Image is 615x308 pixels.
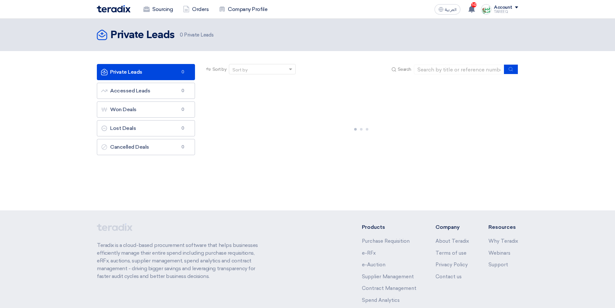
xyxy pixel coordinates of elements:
[494,5,512,10] div: Account
[179,125,187,132] span: 0
[97,120,195,136] a: Lost Deals0
[97,64,195,80] a: Private Leads0
[436,238,469,244] a: About Teradix
[138,2,178,16] a: Sourcing
[481,4,491,15] img: Screenshot___1727703618088.png
[488,223,518,231] li: Resources
[179,106,187,113] span: 0
[488,238,518,244] a: Why Teradix
[97,5,130,13] img: Teradix logo
[179,144,187,150] span: 0
[362,274,414,280] a: Supplier Management
[214,2,272,16] a: Company Profile
[97,101,195,118] a: Won Deals0
[179,88,187,94] span: 0
[178,2,214,16] a: Orders
[180,31,213,39] span: Private Leads
[436,262,468,268] a: Privacy Policy
[436,250,466,256] a: Terms of use
[488,262,508,268] a: Support
[471,2,477,7] span: 10
[436,223,469,231] li: Company
[232,67,248,73] div: Sort by
[488,250,510,256] a: Webinars
[436,274,462,280] a: Contact us
[110,29,175,42] h2: Private Leads
[97,241,265,280] p: Teradix is a cloud-based procurement software that helps businesses efficiently manage their enti...
[362,250,376,256] a: e-RFx
[212,66,227,73] span: Sort by
[97,83,195,99] a: Accessed Leads0
[97,139,195,155] a: Cancelled Deals0
[494,10,518,14] div: TAREEQ
[362,285,416,291] a: Contract Management
[445,7,456,12] span: العربية
[362,238,410,244] a: Purchase Requisition
[435,4,460,15] button: العربية
[362,297,400,303] a: Spend Analytics
[179,69,187,75] span: 0
[414,65,504,74] input: Search by title or reference number
[362,262,385,268] a: e-Auction
[180,32,183,38] span: 0
[362,223,416,231] li: Products
[398,66,411,73] span: Search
